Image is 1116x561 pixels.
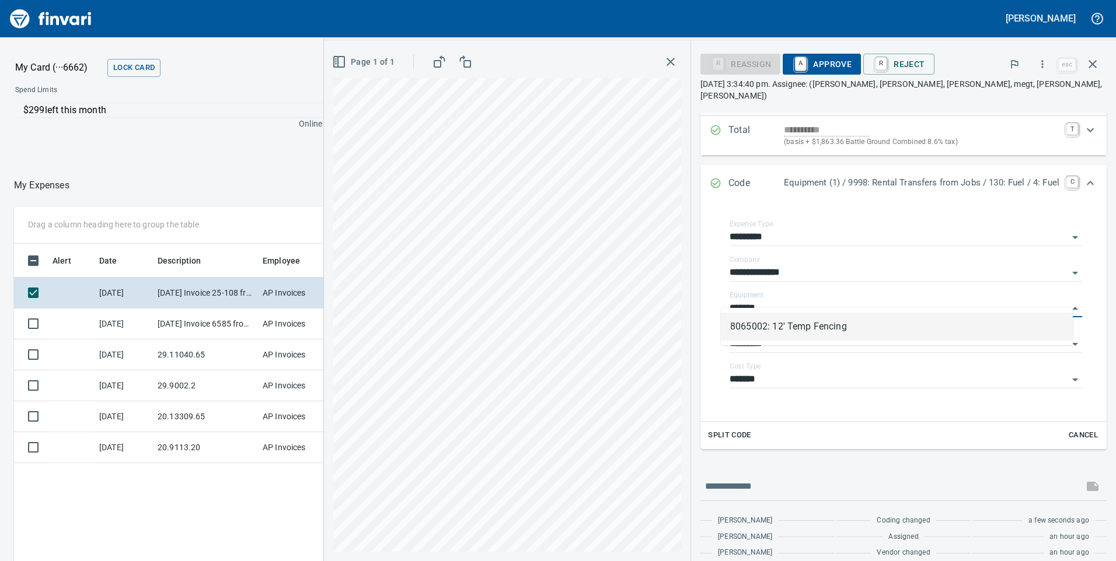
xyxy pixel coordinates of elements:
span: [PERSON_NAME] [718,547,772,559]
a: esc [1058,58,1076,71]
span: an hour ago [1049,531,1089,543]
a: R [876,57,887,70]
button: Close [1067,300,1083,317]
span: [PERSON_NAME] [718,531,772,543]
span: Cancel [1068,429,1099,442]
label: Equipment [730,292,763,299]
a: C [1066,176,1078,188]
button: Flag [1002,51,1027,77]
span: Spend Limits [15,85,226,96]
span: an hour ago [1049,547,1089,559]
div: Expand [700,116,1107,155]
td: 29.9002.2 [153,370,258,401]
td: [DATE] [95,339,153,370]
td: 20.9113.20 [153,432,258,463]
p: (basis + $1,863.36 Battle Ground Combined 8.6% tax) [784,136,1059,148]
button: Open [1067,336,1083,352]
span: Approve [792,54,852,74]
p: Online and foreign allowed [6,118,397,129]
label: Cost Type [730,363,761,370]
td: AP Invoices [258,308,346,339]
p: Equipment (1) / 9998: Rental Transfers from Jobs / 130: Fuel / 4: Fuel [784,176,1059,190]
td: [DATE] [95,370,153,401]
td: AP Invoices [258,278,346,308]
span: Lock Card [113,61,155,75]
div: Reassign [700,58,780,68]
h5: [PERSON_NAME] [1006,12,1076,24]
button: Open [1067,371,1083,388]
button: [PERSON_NAME] [1003,9,1079,27]
button: AApprove [783,54,861,75]
li: 8065002: 12' Temp Fencing [721,313,1073,341]
button: More [1030,51,1055,77]
td: [DATE] Invoice 25-108 from Temporary Fence of [US_STATE] LLC (1-38915) [153,278,258,308]
td: [DATE] [95,432,153,463]
p: My Card (···6662) [15,61,103,75]
button: Page 1 of 1 [330,51,399,73]
label: Expense Type [730,220,773,227]
span: Close invoice [1055,50,1107,78]
td: [DATE] [95,308,153,339]
label: Company [730,256,760,263]
td: [DATE] Invoice 6585 from Mck Tool & Supply Inc (1-10644) [153,308,258,339]
span: Alert [53,254,71,268]
a: A [795,57,806,70]
span: Date [99,254,132,268]
span: [PERSON_NAME] [718,515,772,527]
span: Split Code [708,429,751,442]
div: Expand [700,164,1107,203]
td: AP Invoices [258,401,346,432]
p: Code [728,176,784,191]
span: Employee [263,254,315,268]
button: RReject [863,54,934,75]
p: Drag a column heading here to group the table [28,219,199,230]
td: 20.13309.65 [153,401,258,432]
span: Assigned [888,531,918,543]
button: Split Code [705,426,754,444]
td: [DATE] [95,278,153,308]
div: Expand [700,203,1107,449]
td: 29.11040.65 [153,339,258,370]
button: Open [1067,265,1083,281]
p: [DATE] 3:34:40 pm. Assignee: ([PERSON_NAME], [PERSON_NAME], [PERSON_NAME], megt, [PERSON_NAME], [... [700,78,1107,101]
a: T [1066,123,1078,135]
button: Cancel [1065,426,1102,444]
img: Finvari [7,5,95,33]
span: This records your message into the invoice and notifies anyone mentioned [1079,472,1107,500]
span: Description [158,254,201,268]
span: a few seconds ago [1028,515,1089,527]
span: Vendor changed [877,547,930,559]
p: My Expenses [14,178,69,192]
td: AP Invoices [258,370,346,401]
td: AP Invoices [258,432,346,463]
td: AP Invoices [258,339,346,370]
button: Open [1067,229,1083,246]
span: Employee [263,254,300,268]
span: Reject [873,54,925,74]
span: Description [158,254,217,268]
p: Total [728,123,784,148]
span: Alert [53,254,86,268]
span: Date [99,254,117,268]
span: Coding changed [877,515,930,527]
nav: breadcrumb [14,178,69,192]
span: Page 1 of 1 [334,55,395,69]
button: Lock Card [107,59,161,77]
p: $299 left this month [23,103,389,117]
td: [DATE] [95,401,153,432]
